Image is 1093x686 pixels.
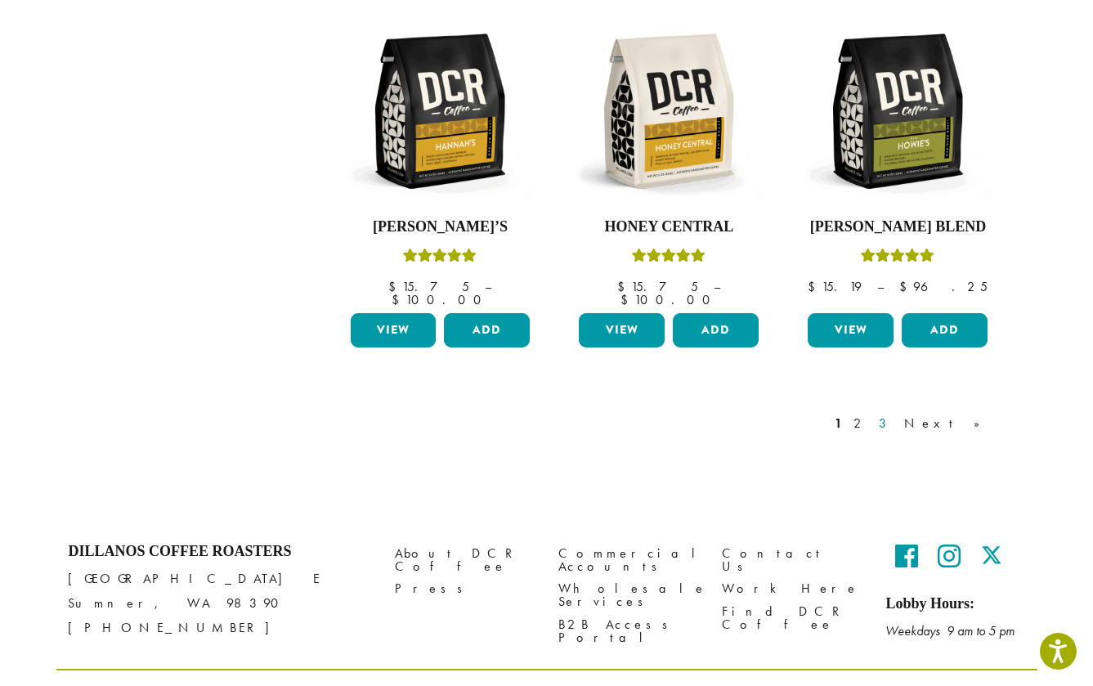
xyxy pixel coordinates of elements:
[69,543,371,561] h4: Dillanos Coffee Roasters
[723,600,862,635] a: Find DCR Coffee
[804,218,992,236] h4: [PERSON_NAME] Blend
[723,578,862,600] a: Work Here
[804,17,992,307] a: [PERSON_NAME] BlendRated 4.67 out of 5
[388,278,469,295] bdi: 15.75
[808,278,822,295] span: $
[559,578,698,613] a: Wholesale Services
[485,278,491,295] span: –
[886,595,1025,613] h5: Lobby Hours:
[617,278,631,295] span: $
[346,17,534,205] img: DCR-12oz-Hannahs-Stock-scaled.png
[632,246,706,271] div: Rated 5.00 out of 5
[559,613,698,648] a: B2B Access Portal
[575,17,763,205] img: DCR-12oz-Honey-Central-Stock-scaled.png
[832,414,846,433] a: 1
[620,291,718,308] bdi: 100.00
[575,218,763,236] h4: Honey Central
[388,278,402,295] span: $
[899,278,988,295] bdi: 96.25
[877,278,884,295] span: –
[579,313,665,347] a: View
[808,313,894,347] a: View
[673,313,759,347] button: Add
[396,543,535,578] a: About DCR Coffee
[808,278,862,295] bdi: 15.19
[886,622,1015,639] em: Weekdays 9 am to 5 pm
[403,246,477,271] div: Rated 5.00 out of 5
[902,414,996,433] a: Next »
[714,278,720,295] span: –
[396,578,535,600] a: Press
[444,313,530,347] button: Add
[575,17,763,307] a: Honey CentralRated 5.00 out of 5
[392,291,489,308] bdi: 100.00
[804,17,992,205] img: DCR-12oz-Howies-Stock-scaled.png
[620,291,634,308] span: $
[347,17,535,307] a: [PERSON_NAME]’sRated 5.00 out of 5
[899,278,913,295] span: $
[559,543,698,578] a: Commercial Accounts
[69,567,371,640] p: [GEOGRAPHIC_DATA] E Sumner, WA 98390 [PHONE_NUMBER]
[723,543,862,578] a: Contact Us
[617,278,698,295] bdi: 15.75
[347,218,535,236] h4: [PERSON_NAME]’s
[851,414,871,433] a: 2
[876,414,897,433] a: 3
[351,313,437,347] a: View
[861,246,934,271] div: Rated 4.67 out of 5
[392,291,405,308] span: $
[902,313,988,347] button: Add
